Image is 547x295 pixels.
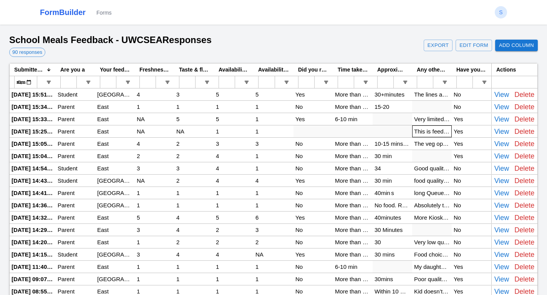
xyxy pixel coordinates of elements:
[10,212,56,223] div: [DATE] 14:32:50
[254,138,293,150] div: 3
[373,150,412,162] div: 30 min
[95,236,135,248] div: East
[373,187,412,199] div: 40min s
[492,162,511,175] button: View Details
[135,236,174,248] div: 1
[174,125,214,137] div: NA
[174,162,214,174] div: 3
[254,224,293,236] div: 3
[512,187,536,199] button: Delete Response
[512,199,536,212] button: Delete Response
[135,224,174,236] div: 3
[174,248,214,260] div: 4
[214,199,254,211] div: 1
[139,76,156,88] input: Freshness of Food (1 being worst, 10 being best about the school canteen food) Filter Input
[139,67,170,73] span: Freshness of Food (1 being worst, 10 being best about the school canteen food)
[46,80,51,85] button: Open Filter Menu
[338,76,354,88] input: Time taken to get the order at the kiosk? Filter Input
[254,261,293,273] div: 1
[512,101,536,113] button: Delete Response
[56,150,95,162] div: Parent
[333,138,373,150] div: More than 10 min
[214,150,254,162] div: 4
[333,199,373,211] div: More than 10 min
[214,273,254,285] div: 1
[174,212,214,223] div: 4
[56,187,95,199] div: Parent
[174,88,214,100] div: 3
[512,224,536,236] button: Delete Response
[174,113,214,125] div: 5
[452,273,491,285] div: Yes
[492,138,511,150] button: View Details
[135,248,174,260] div: 3
[443,80,447,85] button: Open Filter Menu
[214,248,254,260] div: 4
[135,212,174,223] div: 5
[333,261,373,273] div: 6-10 min
[333,236,373,248] div: More than 10 min
[174,175,214,187] div: 2
[135,162,174,174] div: 3
[214,113,254,125] div: 5
[174,150,214,162] div: 2
[373,162,412,174] div: 34
[10,273,56,285] div: [DATE] 09:07:42
[95,199,135,211] div: [GEOGRAPHIC_DATA]
[95,162,135,174] div: East
[293,162,333,174] div: No
[452,187,491,199] div: No
[40,7,86,18] a: FormBuilder
[135,261,174,273] div: 1
[254,248,293,260] div: NA
[338,67,368,73] span: Time taken to get the order at the kiosk?
[293,187,333,199] div: No
[456,40,492,52] a: Edit Form
[373,248,412,260] div: 30 mins
[254,187,293,199] div: 1
[219,76,235,88] input: Availability of healthy choices (1 being least, 10 being lots of choices about the school canteen...
[333,224,373,236] div: More than 10 min
[56,248,95,260] div: Student
[492,261,511,273] button: View Details
[452,150,491,162] div: Yes
[214,212,254,223] div: 5
[373,199,412,211] div: No food. Ran out of lunch time waiting
[10,150,56,162] div: [DATE] 15:04:07
[56,273,95,285] div: Parent
[452,101,491,113] div: No
[412,125,452,137] div: This is feedback regarding pre-ordered food (my child is in K1). Snacks: No vegetarian options (e...
[412,88,452,100] div: The lines are way too long and way too short, the food is not very great, hard pasta, etc
[298,76,315,88] input: Did you receive exactly what you ordered for? Filter Input
[412,261,452,273] div: My daughters came back extremely disappointed. The food quality was quite appalling
[56,175,95,187] div: Student
[95,138,135,150] div: East
[492,199,511,212] button: View Details
[10,199,56,211] div: [DATE] 14:36:36
[258,76,275,88] input: Availability of food options eg. nut-free, gluten-free, vegetarian, vegan (1 being least, 10 bein...
[373,88,412,100] div: 30+minutes
[56,199,95,211] div: Parent
[56,212,95,223] div: Parent
[293,273,333,285] div: No
[373,273,412,285] div: 30mins
[492,248,511,261] button: View Details
[293,236,333,248] div: No
[174,101,214,113] div: 1
[174,224,214,236] div: 4
[100,67,130,73] span: Your feedback is related to which campus:
[373,138,412,150] div: 10-15 mins around from queue to food in hand
[56,236,95,248] div: Parent
[373,101,412,113] div: 15-20
[10,261,56,273] div: [DATE] 11:40:03
[174,273,214,285] div: 1
[254,212,293,223] div: 6
[373,175,412,187] div: 30 min
[205,80,209,85] button: Open Filter Menu
[492,212,511,224] button: View Details
[333,175,373,187] div: More than 10 min
[512,248,536,261] button: Delete Response
[293,261,333,273] div: No
[56,224,95,236] div: Parent
[412,273,452,285] div: Poor quality Poor service Prices have increased Potions (salad) have got smaller Food quality is ...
